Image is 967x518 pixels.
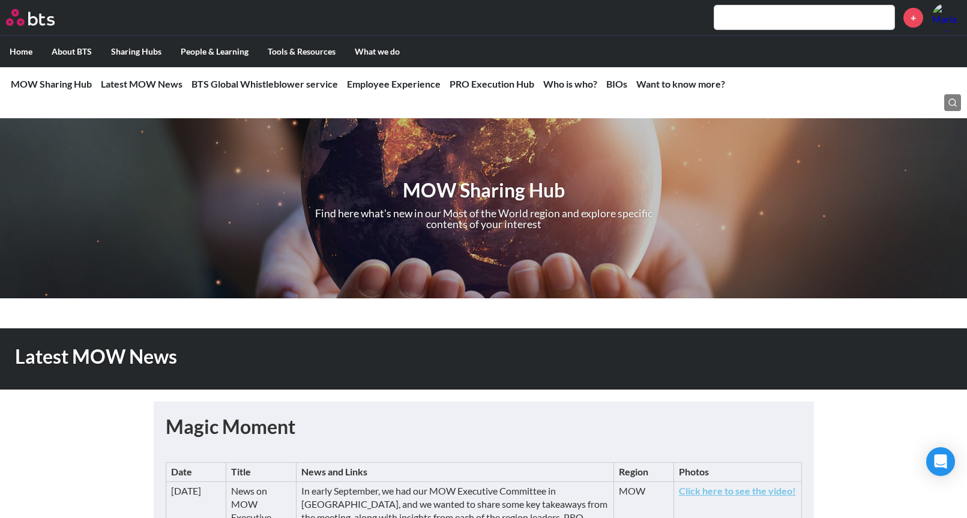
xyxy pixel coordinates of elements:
div: Open Intercom Messenger [926,447,955,476]
strong: Date [171,466,192,477]
img: BTS Logo [6,9,55,26]
a: Click here to see the video! [679,485,796,496]
strong: Region [619,466,648,477]
a: Who is who? [543,78,597,89]
h1: Magic Moment [166,414,802,441]
p: Find here what's new in our Most of the World region and explore specific contents of your interest [302,208,666,229]
label: People & Learning [171,36,258,67]
a: PRO Execution Hub [450,78,534,89]
a: BIOs [606,78,627,89]
a: MOW Sharing Hub [11,78,92,89]
a: Go home [6,9,77,26]
h1: MOW Sharing Hub [256,177,711,204]
img: Maria Campillo [932,3,961,32]
h1: Latest MOW News [15,343,671,370]
a: + [903,8,923,28]
label: About BTS [42,36,101,67]
a: Profile [932,3,961,32]
a: Want to know more? [636,78,725,89]
a: BTS Global Whistleblower service [191,78,338,89]
strong: Title [231,466,251,477]
label: Sharing Hubs [101,36,171,67]
label: Tools & Resources [258,36,345,67]
a: Employee Experience [347,78,441,89]
strong: News and Links [301,466,367,477]
strong: Photos [679,466,709,477]
label: What we do [345,36,409,67]
a: Latest MOW News [101,78,182,89]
